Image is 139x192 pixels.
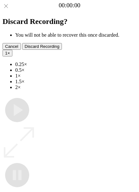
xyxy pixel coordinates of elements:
[3,50,12,56] button: 1×
[22,43,62,50] button: Discard Recording
[15,85,136,90] li: 2×
[59,2,80,9] a: 00:00:00
[5,51,7,55] span: 1
[15,32,136,38] li: You will not be able to recover this once discarded.
[15,79,136,85] li: 1.5×
[15,73,136,79] li: 1×
[3,43,21,50] button: Cancel
[15,62,136,67] li: 0.25×
[3,17,136,26] h2: Discard Recording?
[15,67,136,73] li: 0.5×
